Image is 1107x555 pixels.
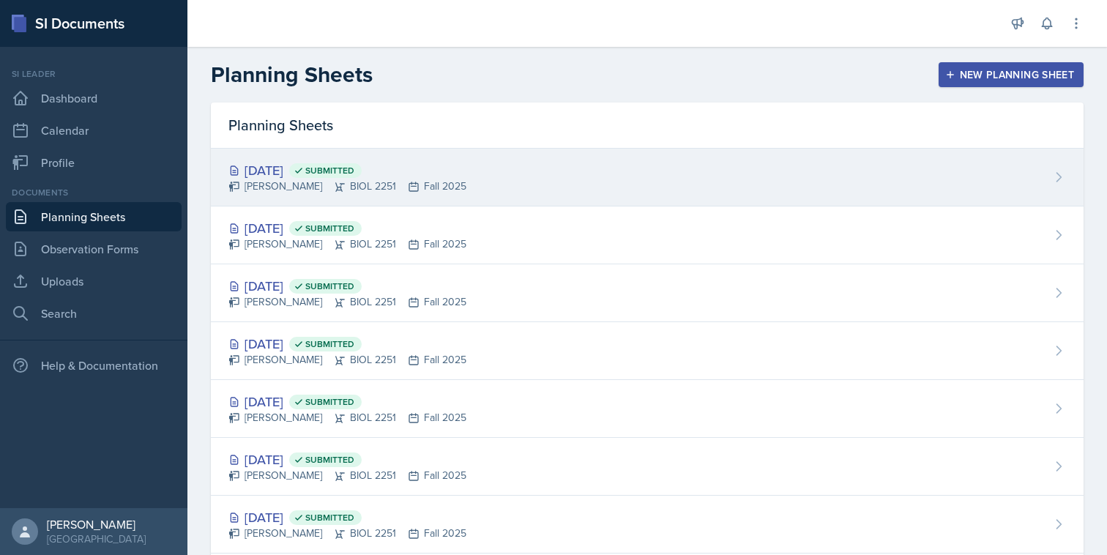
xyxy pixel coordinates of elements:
[211,322,1084,380] a: [DATE] Submitted [PERSON_NAME]BIOL 2251Fall 2025
[305,165,354,176] span: Submitted
[211,206,1084,264] a: [DATE] Submitted [PERSON_NAME]BIOL 2251Fall 2025
[305,338,354,350] span: Submitted
[228,410,466,425] div: [PERSON_NAME] BIOL 2251 Fall 2025
[6,67,182,81] div: Si leader
[211,380,1084,438] a: [DATE] Submitted [PERSON_NAME]BIOL 2251Fall 2025
[228,334,466,354] div: [DATE]
[6,83,182,113] a: Dashboard
[211,496,1084,554] a: [DATE] Submitted [PERSON_NAME]BIOL 2251Fall 2025
[211,149,1084,206] a: [DATE] Submitted [PERSON_NAME]BIOL 2251Fall 2025
[948,69,1074,81] div: New Planning Sheet
[211,264,1084,322] a: [DATE] Submitted [PERSON_NAME]BIOL 2251Fall 2025
[228,507,466,527] div: [DATE]
[228,392,466,411] div: [DATE]
[228,276,466,296] div: [DATE]
[47,532,146,546] div: [GEOGRAPHIC_DATA]
[228,179,466,194] div: [PERSON_NAME] BIOL 2251 Fall 2025
[6,186,182,199] div: Documents
[228,526,466,541] div: [PERSON_NAME] BIOL 2251 Fall 2025
[6,148,182,177] a: Profile
[305,396,354,408] span: Submitted
[6,267,182,296] a: Uploads
[6,202,182,231] a: Planning Sheets
[6,299,182,328] a: Search
[228,236,466,252] div: [PERSON_NAME] BIOL 2251 Fall 2025
[47,517,146,532] div: [PERSON_NAME]
[228,450,466,469] div: [DATE]
[211,103,1084,149] div: Planning Sheets
[6,116,182,145] a: Calendar
[6,234,182,264] a: Observation Forms
[228,218,466,238] div: [DATE]
[305,454,354,466] span: Submitted
[228,352,466,368] div: [PERSON_NAME] BIOL 2251 Fall 2025
[939,62,1084,87] button: New Planning Sheet
[305,223,354,234] span: Submitted
[305,280,354,292] span: Submitted
[211,62,373,88] h2: Planning Sheets
[211,438,1084,496] a: [DATE] Submitted [PERSON_NAME]BIOL 2251Fall 2025
[228,468,466,483] div: [PERSON_NAME] BIOL 2251 Fall 2025
[228,294,466,310] div: [PERSON_NAME] BIOL 2251 Fall 2025
[228,160,466,180] div: [DATE]
[305,512,354,524] span: Submitted
[6,351,182,380] div: Help & Documentation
